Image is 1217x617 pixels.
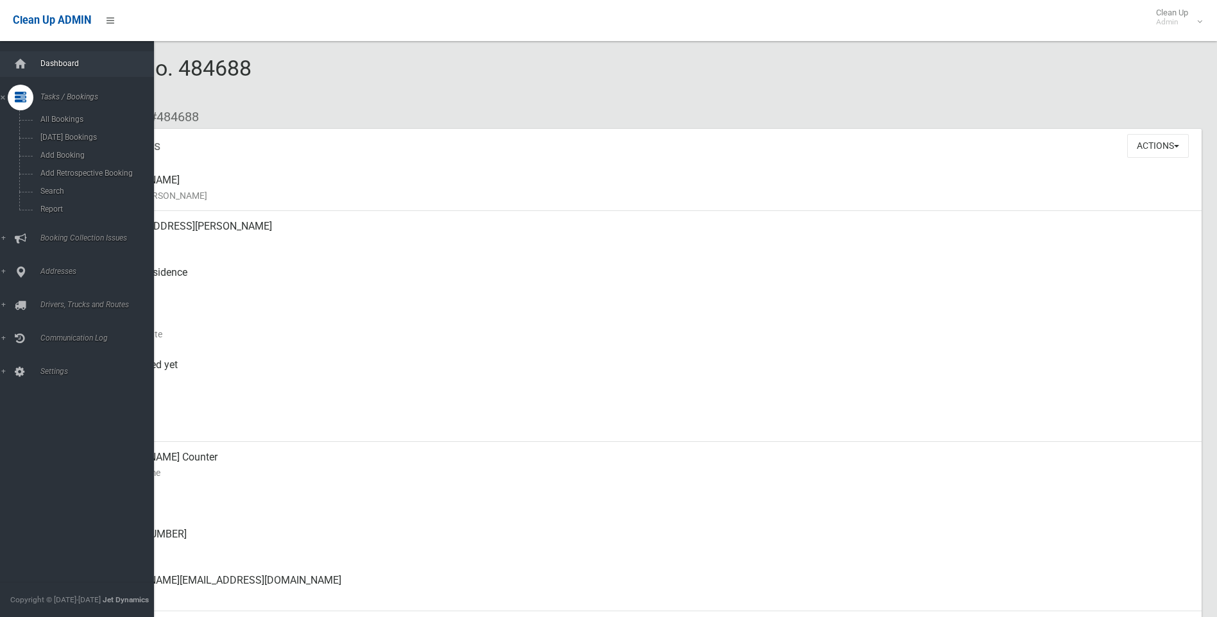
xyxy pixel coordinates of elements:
[103,165,1191,211] div: [PERSON_NAME]
[37,133,153,142] span: [DATE] Bookings
[37,267,164,276] span: Addresses
[37,367,164,376] span: Settings
[1127,134,1189,158] button: Actions
[13,14,91,26] span: Clean Up ADMIN
[37,334,164,342] span: Communication Log
[103,465,1191,480] small: Contact Name
[10,595,101,604] span: Copyright © [DATE]-[DATE]
[37,300,164,309] span: Drivers, Trucks and Routes
[103,496,1191,511] small: Mobile
[1156,17,1188,27] small: Admin
[103,442,1191,488] div: [PERSON_NAME] Counter
[37,169,153,178] span: Add Retrospective Booking
[37,151,153,160] span: Add Booking
[103,350,1191,396] div: Not collected yet
[103,373,1191,388] small: Collected At
[103,588,1191,604] small: Email
[103,542,1191,557] small: Landline
[37,92,164,101] span: Tasks / Bookings
[103,565,1191,611] div: [PERSON_NAME][EMAIL_ADDRESS][DOMAIN_NAME]
[37,187,153,196] span: Search
[103,188,1191,203] small: Name of [PERSON_NAME]
[37,59,164,68] span: Dashboard
[103,234,1191,249] small: Address
[37,115,153,124] span: All Bookings
[103,211,1191,257] div: [STREET_ADDRESS][PERSON_NAME]
[103,326,1191,342] small: Collection Date
[56,565,1202,611] a: [PERSON_NAME][EMAIL_ADDRESS][DOMAIN_NAME]Email
[103,257,1191,303] div: Front of Residence
[37,205,153,214] span: Report
[1150,8,1201,27] span: Clean Up
[103,280,1191,296] small: Pickup Point
[103,396,1191,442] div: [DATE]
[103,595,149,604] strong: Jet Dynamics
[56,55,251,105] span: Booking No. 484688
[37,233,164,242] span: Booking Collection Issues
[103,419,1191,434] small: Zone
[140,105,199,129] li: #484688
[103,303,1191,350] div: [DATE]
[103,519,1191,565] div: [PHONE_NUMBER]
